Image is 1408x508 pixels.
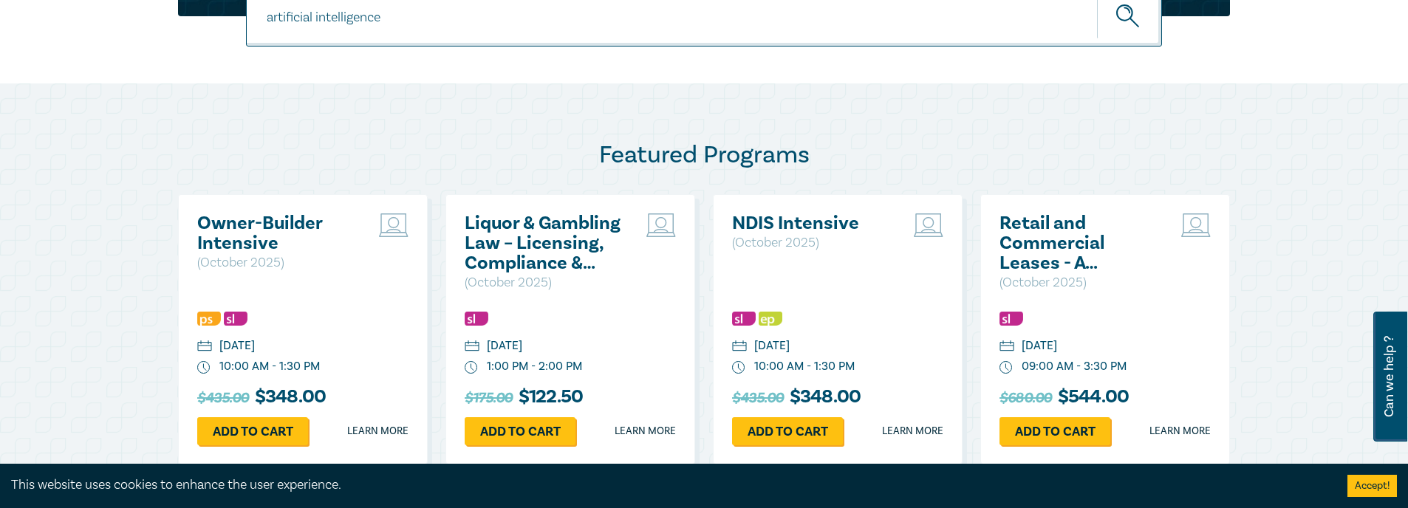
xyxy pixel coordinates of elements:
img: watch [732,361,745,374]
h3: $ 348.00 [197,386,326,410]
div: [DATE] [487,337,522,354]
a: Add to cart [465,417,575,445]
img: Substantive Law [732,312,756,326]
img: calendar [732,340,747,354]
p: ( October 2025 ) [465,273,623,292]
img: watch [197,361,211,374]
a: Liquor & Gambling Law – Licensing, Compliance & Regulations [465,213,623,273]
div: This website uses cookies to enhance the user experience. [11,476,1325,495]
a: Add to cart [732,417,843,445]
img: Substantive Law [465,312,488,326]
span: $435.00 [197,386,249,410]
img: calendar [999,340,1014,354]
img: Live Stream [1181,213,1211,237]
p: ( October 2025 ) [999,273,1158,292]
div: [DATE] [219,337,255,354]
a: NDIS Intensive [732,213,891,233]
img: calendar [197,340,212,354]
span: $435.00 [732,386,784,410]
span: Can we help ? [1382,320,1396,433]
span: $175.00 [465,386,513,410]
a: Learn more [882,424,943,439]
div: 1:00 PM - 2:00 PM [487,358,582,375]
a: Owner-Builder Intensive [197,213,356,253]
img: calendar [465,340,479,354]
p: ( October 2025 ) [732,233,891,253]
a: Add to cart [197,417,308,445]
h3: $ 122.50 [465,386,583,410]
img: watch [999,361,1013,374]
button: Accept cookies [1347,475,1397,497]
a: Learn more [1149,424,1211,439]
span: $680.00 [999,386,1052,410]
div: 10:00 AM - 1:30 PM [219,358,320,375]
img: Live Stream [914,213,943,237]
div: [DATE] [754,337,790,354]
img: Live Stream [646,213,676,237]
div: [DATE] [1022,337,1057,354]
img: Substantive Law [224,312,247,326]
h2: Featured Programs [178,140,1230,170]
a: Learn more [615,424,676,439]
img: watch [465,361,478,374]
div: 10:00 AM - 1:30 PM [754,358,855,375]
div: 09:00 AM - 3:30 PM [1022,358,1127,375]
img: Live Stream [379,213,409,237]
img: Substantive Law [999,312,1023,326]
img: Professional Skills [197,312,221,326]
a: Add to cart [999,417,1110,445]
img: Ethics & Professional Responsibility [759,312,782,326]
h3: $ 544.00 [999,386,1129,410]
p: ( October 2025 ) [197,253,356,272]
a: Learn more [347,424,409,439]
a: Retail and Commercial Leases - A Practical Guide ([DATE]) [999,213,1158,273]
h3: $ 348.00 [732,386,861,410]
